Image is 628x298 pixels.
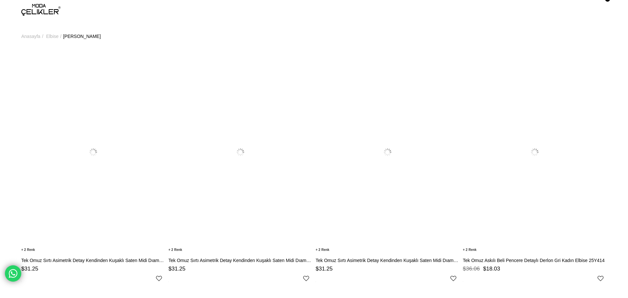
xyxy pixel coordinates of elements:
[528,146,541,159] img: Tek Omuz Askılı Beli Pencere Detaylı Derlon Gri Kadın Elbise 25Y414
[168,266,185,272] span: $31.25
[316,266,333,272] span: $31.25
[234,146,247,159] img: Tek Omuz Sırtı Asimetrik Detay Kendinden Kuşaklı Saten Midi Dıamante Siyah Kadın Elbise 26K085
[168,257,312,263] a: Tek Omuz Sırtı Asimetrik Detay Kendinden Kuşaklı Saten Midi Dıamante Siyah Kadın Elbise 26K085
[463,257,607,263] a: Tek Omuz Askılı Beli Pencere Detaylı Derlon Gri Kadın Elbise 25Y414
[463,266,480,272] span: $36.06
[598,275,603,281] a: Favorilere Ekle
[21,266,38,272] span: $31.25
[21,257,165,263] a: Tek Omuz Sırtı Asimetrik Detay Kendinden Kuşaklı Saten Midi Dıamante Kahve Kadın Elbise 26K085
[21,248,35,252] span: 2
[450,275,456,281] a: Favorilere Ekle
[316,248,329,252] span: 2
[483,266,500,272] span: $18.03
[156,275,162,281] a: Favorilere Ekle
[21,281,22,282] img: png;base64,iVBORw0KGgoAAAANSUhEUgAAAAEAAAABCAYAAAAfFcSJAAAAAXNSR0IArs4c6QAAAA1JREFUGFdjePfu3X8ACW...
[168,248,182,252] span: 2
[63,20,101,53] a: [PERSON_NAME]
[21,20,45,53] li: >
[463,248,477,252] span: 2
[46,20,63,53] li: >
[21,4,61,16] img: logo
[381,146,394,159] img: Tek Omuz Sırtı Asimetrik Detay Kendinden Kuşaklı Saten Midi Dıamante Taş Kadın Elbise 26K085
[46,20,59,53] a: Elbise
[316,257,460,263] a: Tek Omuz Sırtı Asimetrik Detay Kendinden Kuşaklı Saten Midi Dıamante Taş Kadın Elbise 26K085
[303,275,309,281] a: Favorilere Ekle
[21,20,40,53] a: Anasayfa
[168,281,169,282] img: png;base64,iVBORw0KGgoAAAANSUhEUgAAAAEAAAABCAYAAAAfFcSJAAAAAXNSR0IArs4c6QAAAA1JREFUGFdjePfu3X8ACW...
[87,146,100,159] img: Tek Omuz Sırtı Asimetrik Detay Kendinden Kuşaklı Saten Midi Dıamante Kahve Kadın Elbise 26K085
